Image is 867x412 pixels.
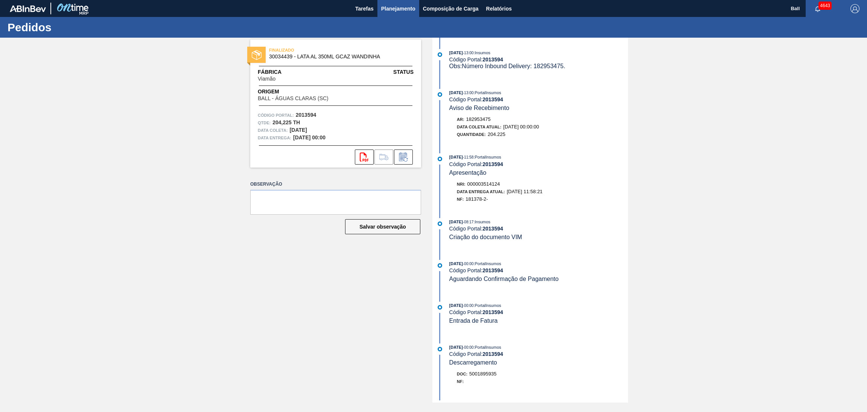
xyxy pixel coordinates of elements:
span: Composição de Carga [423,4,479,13]
span: Data entrega: [258,134,291,142]
div: Código Portal: [449,309,628,315]
span: : Insumos [473,50,490,55]
strong: [DATE] [290,127,307,133]
span: Data Coleta Atual: [457,125,501,129]
span: [DATE] [449,345,463,349]
span: [DATE] 00:00:00 [503,124,539,130]
span: Origem [258,88,350,96]
img: atual [438,263,442,268]
span: : PortalInsumos [473,90,501,95]
span: : PortalInsumos [473,303,501,308]
img: atual [438,347,442,351]
div: Abrir arquivo PDF [355,150,374,165]
div: Código Portal: [449,96,628,102]
span: BALL - ÁGUAS CLARAS (SC) [258,96,329,101]
span: : PortalInsumos [473,155,501,159]
span: [DATE] [449,303,463,308]
img: status [252,50,262,60]
span: Viamão [258,76,275,82]
div: Código Portal: [449,267,628,273]
span: 182953475 [466,116,491,122]
span: Criação do documento VIM [449,234,522,240]
img: atual [438,221,442,226]
span: NF: [457,379,464,384]
img: atual [438,157,442,161]
div: Informar alteração no pedido [394,150,413,165]
span: - 00:00 [463,262,473,266]
span: Apresentação [449,169,487,176]
span: Entrada de Fatura [449,317,498,324]
button: Salvar observação [345,219,420,234]
img: atual [438,52,442,57]
span: 5001895935 [469,371,496,377]
div: Ir para Composição de Carga [374,150,393,165]
strong: 2013594 [482,96,503,102]
span: Ar: [457,117,464,122]
span: - 13:00 [463,91,473,95]
span: Tarefas [355,4,374,13]
span: 4643 [818,2,832,10]
span: Aviso de Recebimento [449,105,510,111]
span: FINALIZADO [269,46,374,54]
strong: 2013594 [482,267,503,273]
div: Código Portal: [449,161,628,167]
img: Logout [850,4,859,13]
span: 181378-2- [465,196,488,202]
span: Quantidade: [457,132,486,137]
strong: [DATE] 00:00 [293,134,326,140]
strong: 2013594 [296,112,316,118]
h1: Pedidos [8,23,141,32]
span: Descarregamento [449,359,497,366]
img: TNhmsLtSVTkK8tSr43FrP2fwEKptu5GPRR3wAAAABJRU5ErkJggg== [10,5,46,12]
span: Relatórios [486,4,512,13]
span: [DATE] [449,220,463,224]
img: atual [438,92,442,97]
span: Obs: Número Inbound Delivery: 182953475. [449,63,566,69]
span: Aguardando Confirmação de Pagamento [449,276,559,282]
span: - 13:00 [463,51,473,55]
span: Data coleta: [258,127,288,134]
strong: 2013594 [482,56,503,63]
span: NF: [457,197,464,201]
label: Observação [250,179,421,190]
span: : PortalInsumos [473,345,501,349]
strong: 2013594 [482,309,503,315]
span: [DATE] 11:58:21 [507,189,543,194]
img: atual [438,305,442,310]
div: Código Portal: [449,226,628,232]
span: Doc: [457,372,467,376]
span: [DATE] [449,402,463,406]
strong: 2013594 [482,226,503,232]
button: Notificações [806,3,830,14]
span: - 11:32 [463,402,473,406]
span: - 11:58 [463,155,473,159]
span: - 08:17 [463,220,473,224]
span: Status [393,68,414,76]
span: - 00:00 [463,345,473,349]
span: Data Entrega Atual: [457,189,505,194]
span: [DATE] [449,155,463,159]
span: Nri: [457,182,465,186]
strong: 2013594 [482,351,503,357]
span: [DATE] [449,90,463,95]
span: [DATE] [449,261,463,266]
div: Código Portal: [449,56,628,63]
span: - 00:00 [463,304,473,308]
strong: 2013594 [482,161,503,167]
span: [DATE] [449,50,463,55]
span: Fábrica [258,68,299,76]
span: Planejamento [381,4,415,13]
span: 204.225 [488,131,505,137]
span: 30034439 - LATA AL 350ML GCAZ WANDINHA [269,54,406,60]
span: : PortalInsumos [473,261,501,266]
div: Código Portal: [449,351,628,357]
strong: 204,225 TH [272,119,300,125]
span: 000003514124 [467,181,500,187]
span: Qtde : [258,119,271,127]
span: Código Portal: [258,111,294,119]
span: : Insumos [473,220,490,224]
span: : Ball [473,402,481,406]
